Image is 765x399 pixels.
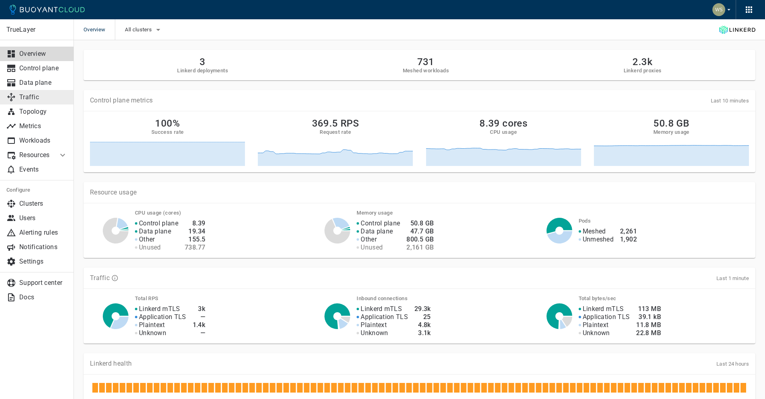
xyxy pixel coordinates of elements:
a: 8.39 coresCPU usage [426,118,581,166]
p: Application TLS [139,313,186,321]
h4: 22.8 MB [636,329,661,337]
p: Application TLS [583,313,630,321]
h2: 100% [155,118,180,129]
h4: 2,161 GB [406,243,434,252]
p: Traffic [90,274,110,282]
span: All clusters [125,27,153,33]
button: All clusters [125,24,163,36]
a: 50.8 GBMemory usage [594,118,749,166]
p: Plaintext [139,321,165,329]
p: Plaintext [361,321,387,329]
span: Last 24 hours [716,361,749,367]
h4: 47.7 GB [406,227,434,235]
h4: — [193,329,206,337]
span: Overview [84,19,115,40]
a: 369.5 RPSRequest rate [258,118,413,166]
p: Overview [19,50,67,58]
p: Other [361,235,377,243]
h5: Linkerd deployments [177,68,228,74]
p: Control plane [139,219,178,227]
p: Resource usage [90,188,749,196]
p: Linkerd mTLS [361,305,402,313]
p: Resources [19,151,51,159]
p: Users [19,214,67,222]
p: Docs [19,293,67,301]
p: TrueLayer [6,26,67,34]
h2: 2.3k [624,56,662,68]
h4: 1,902 [620,235,637,243]
h4: 155.5 [185,235,205,243]
h4: 4.8k [414,321,431,329]
h5: CPU usage [490,129,517,135]
h2: 731 [403,56,449,68]
h5: Configure [6,187,67,193]
h4: 2,261 [620,227,637,235]
p: Unused [361,243,383,252]
p: Unknown [361,329,388,337]
h4: 3k [193,305,206,313]
svg: TLS data is compiled from traffic seen by Linkerd proxies. RPS and TCP bytes reflect both inbound... [111,274,118,282]
h2: 50.8 GB [653,118,689,129]
h4: — [193,313,206,321]
p: Data plane [361,227,393,235]
h4: 29.3k [414,305,431,313]
h4: 1.4k [193,321,206,329]
h4: 3.1k [414,329,431,337]
p: Settings [19,258,67,266]
h4: 19.34 [185,227,205,235]
p: Unknown [583,329,610,337]
h4: 39.1 kB [636,313,661,321]
p: Control plane [361,219,400,227]
h5: Request rate [320,129,351,135]
p: Data plane [19,79,67,87]
h2: 8.39 cores [479,118,527,129]
h4: 11.8 MB [636,321,661,329]
p: Linkerd mTLS [583,305,624,313]
span: Last 10 minutes [711,98,749,104]
h4: 738.77 [185,243,205,252]
p: Linkerd mTLS [139,305,180,313]
img: Weichung Shaw [712,3,725,16]
h4: 50.8 GB [406,219,434,227]
p: Application TLS [361,313,408,321]
h5: Success rate [151,129,184,135]
p: Unknown [139,329,166,337]
span: Last 1 minute [716,275,749,281]
p: Control plane metrics [90,96,153,104]
p: Data plane [139,227,171,235]
h2: 3 [177,56,228,68]
p: Support center [19,279,67,287]
h2: 369.5 RPS [312,118,359,129]
p: Clusters [19,200,67,208]
p: Topology [19,108,67,116]
p: Plaintext [583,321,609,329]
p: Metrics [19,122,67,130]
h5: Linkerd proxies [624,68,662,74]
p: Traffic [19,93,67,101]
p: Unused [139,243,161,252]
h5: Meshed workloads [403,68,449,74]
h4: 113 MB [636,305,661,313]
p: Other [139,235,155,243]
p: Meshed [583,227,606,235]
p: Events [19,166,67,174]
p: Workloads [19,137,67,145]
h4: 8.39 [185,219,205,227]
h5: Memory usage [653,129,690,135]
p: Unmeshed [583,235,614,243]
h4: 25 [414,313,431,321]
p: Notifications [19,243,67,251]
h4: 800.5 GB [406,235,434,243]
p: Linkerd health [90,360,132,368]
p: Alerting rules [19,229,67,237]
p: Control plane [19,64,67,72]
a: 100%Success rate [90,118,245,166]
